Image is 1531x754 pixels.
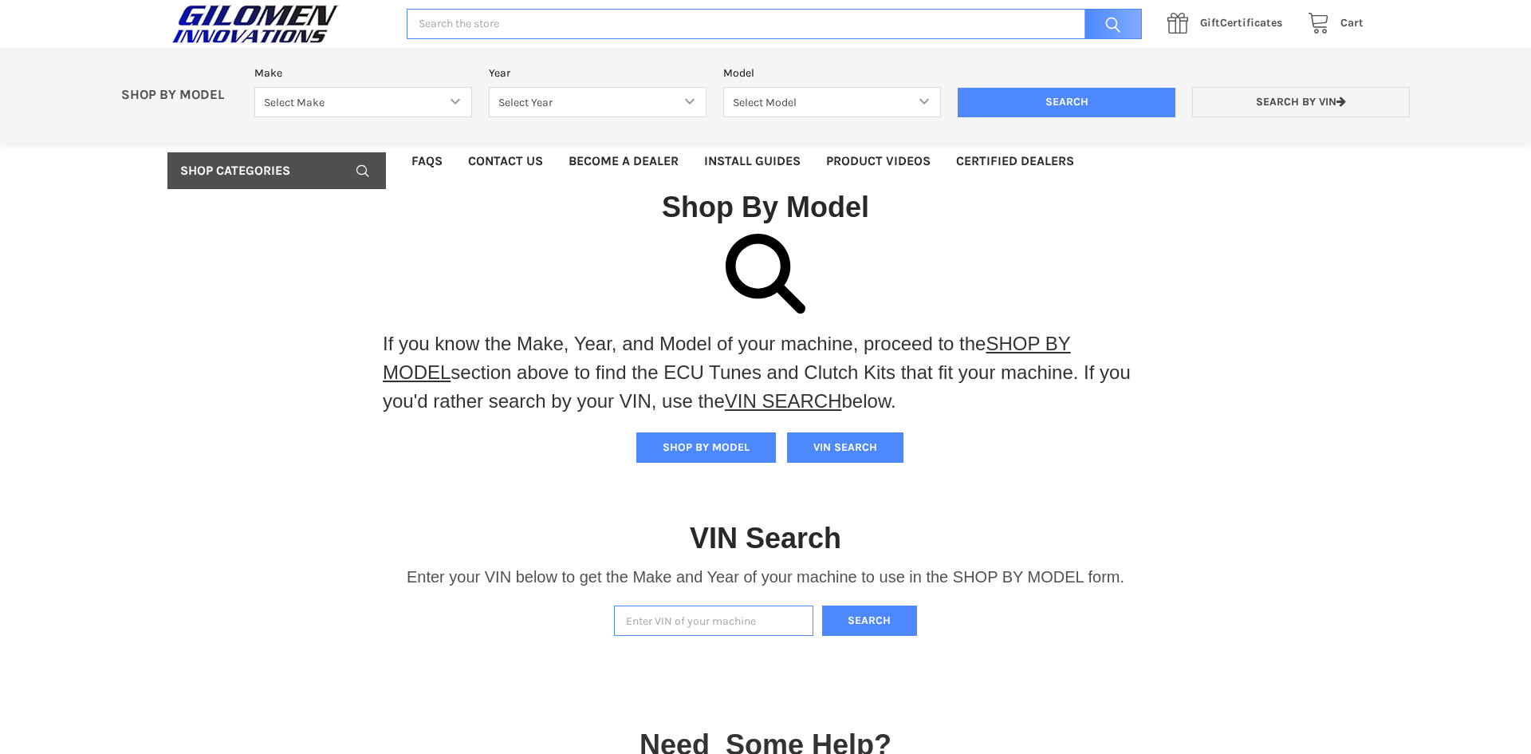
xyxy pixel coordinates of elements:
[1200,16,1282,30] span: Certificates
[254,65,472,81] label: Make
[167,4,390,44] a: GILOMEN INNOVATIONS
[1299,14,1364,34] a: Cart
[725,390,842,412] a: VIN SEARCH
[614,606,813,637] input: Enter VIN of your machine
[167,152,386,189] a: Shop Categories
[958,88,1175,118] input: Search
[787,432,903,463] button: VIN SEARCH
[489,65,706,81] label: Year
[822,606,918,637] button: Search
[1192,87,1410,118] a: Search by VIN
[407,565,1124,589] p: Enter your VIN below to get the Make and Year of your machine to use in the SHOP BY MODEL form.
[1200,16,1220,30] span: Gift
[399,143,455,180] a: FAQs
[407,9,1142,40] input: Search the store
[167,4,343,44] img: GILOMEN INNOVATIONS
[690,520,841,556] h1: VIN Search
[167,189,1364,225] h1: Shop By Model
[455,143,556,180] a: Contact Us
[1076,9,1142,40] input: Search
[112,87,246,104] p: SHOP BY MODEL
[691,143,813,180] a: Install Guides
[723,65,941,81] label: Model
[943,143,1087,180] a: Certified Dealers
[813,143,943,180] a: Product Videos
[636,432,776,463] button: SHOP BY MODEL
[383,330,1148,416] p: If you know the Make, Year, and Model of your machine, proceed to the section above to find the E...
[1159,14,1299,34] a: GiftCertificates
[556,143,691,180] a: Become a Dealer
[1340,16,1364,30] span: Cart
[383,333,1071,383] a: SHOP BY MODEL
